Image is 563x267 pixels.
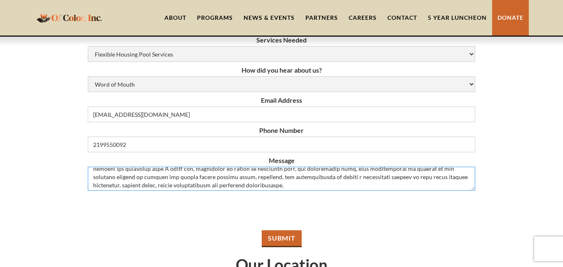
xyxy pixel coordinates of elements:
[197,14,233,22] div: Programs
[88,156,475,165] label: Message
[219,195,344,227] iframe: reCAPTCHA
[88,36,475,44] label: Services Needed
[262,230,302,247] input: Submit
[88,137,475,152] input: Phone Number
[88,126,475,135] label: Phone Number
[88,96,475,104] label: Email Address
[88,66,475,74] label: How did you hear about us?
[34,8,104,27] a: home
[88,106,475,122] input: someone@example.com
